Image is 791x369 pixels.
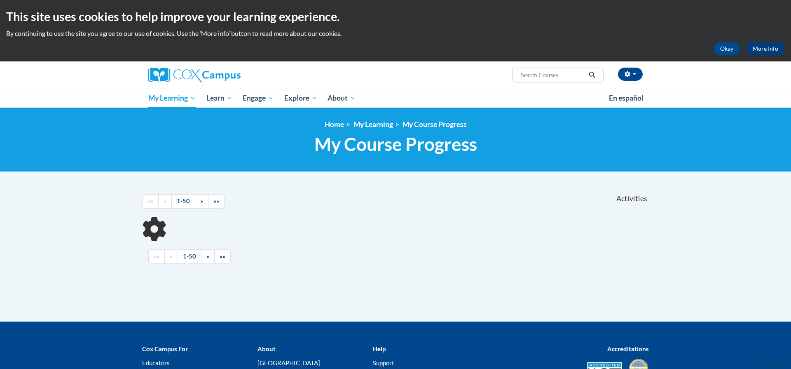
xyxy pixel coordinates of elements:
[616,194,647,203] span: Activities
[609,94,644,102] span: En español
[243,93,274,103] span: Engage
[143,89,201,108] a: My Learning
[353,120,393,129] a: My Learning
[164,197,166,204] span: «
[147,197,153,204] span: ««
[586,70,598,80] button: Search
[201,89,238,108] a: Learn
[314,133,477,155] span: My Course Progress
[158,194,172,209] a: Previous
[213,197,219,204] span: »»
[220,253,225,260] span: »»
[604,89,649,107] a: En español
[148,68,305,82] a: Cox Campus
[403,120,467,129] a: My Course Progress
[201,249,215,264] a: Next
[148,68,241,82] img: Cox Campus
[325,120,344,129] a: Home
[373,359,394,367] a: Support
[195,194,208,209] a: Next
[178,249,201,264] a: 1-50
[714,42,740,55] button: Okay
[6,8,785,25] h2: This site uses cookies to help improve your learning experience.
[520,70,586,80] input: Search Courses
[148,93,196,103] span: My Learning
[142,359,170,367] a: Educators
[148,249,165,264] a: Begining
[142,194,159,209] a: Begining
[257,345,276,353] b: About
[164,249,178,264] a: Previous
[208,194,225,209] a: End
[323,89,361,108] a: About
[200,197,203,204] span: »
[257,359,320,367] a: [GEOGRAPHIC_DATA]
[284,93,317,103] span: Explore
[6,29,785,38] p: By continuing to use the site you agree to our use of cookies. Use the ‘More info’ button to read...
[214,249,231,264] a: End
[237,89,279,108] a: Engage
[758,336,784,362] iframe: Button to launch messaging window
[279,89,323,108] a: Explore
[206,253,209,260] span: »
[154,253,159,260] span: ««
[206,93,232,103] span: Learn
[373,345,386,353] b: Help
[171,194,195,209] a: 1-50
[142,345,188,353] b: Cox Campus For
[136,89,655,108] div: Main menu
[618,68,643,81] button: Account Settings
[746,42,785,55] a: More Info
[328,93,356,103] span: About
[607,345,649,353] b: Accreditations
[170,253,173,260] span: «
